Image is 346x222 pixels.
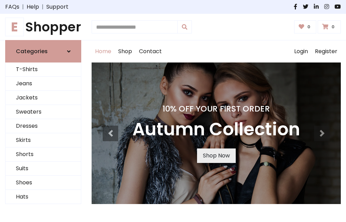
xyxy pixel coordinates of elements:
a: EShopper [5,19,81,35]
a: Shop Now [197,148,236,163]
a: Home [92,40,115,62]
a: Skirts [6,133,81,147]
h6: Categories [16,48,48,55]
a: 0 [318,20,341,33]
a: FAQs [5,3,19,11]
a: Dresses [6,119,81,133]
a: Shop [115,40,135,62]
a: Register [311,40,341,62]
a: Help [27,3,39,11]
span: | [39,3,46,11]
a: Shoes [6,176,81,190]
a: Categories [5,40,81,62]
h4: 10% Off Your First Order [132,104,300,114]
a: Login [291,40,311,62]
h1: Shopper [5,19,81,35]
a: Shorts [6,147,81,162]
span: 0 [330,24,336,30]
a: Support [46,3,68,11]
a: Jeans [6,77,81,91]
a: T-Shirts [6,62,81,77]
a: 0 [294,20,317,33]
span: | [19,3,27,11]
span: 0 [306,24,312,30]
a: Suits [6,162,81,176]
h3: Autumn Collection [132,119,300,140]
span: E [5,18,24,36]
a: Sweaters [6,105,81,119]
a: Contact [135,40,165,62]
a: Hats [6,190,81,204]
a: Jackets [6,91,81,105]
